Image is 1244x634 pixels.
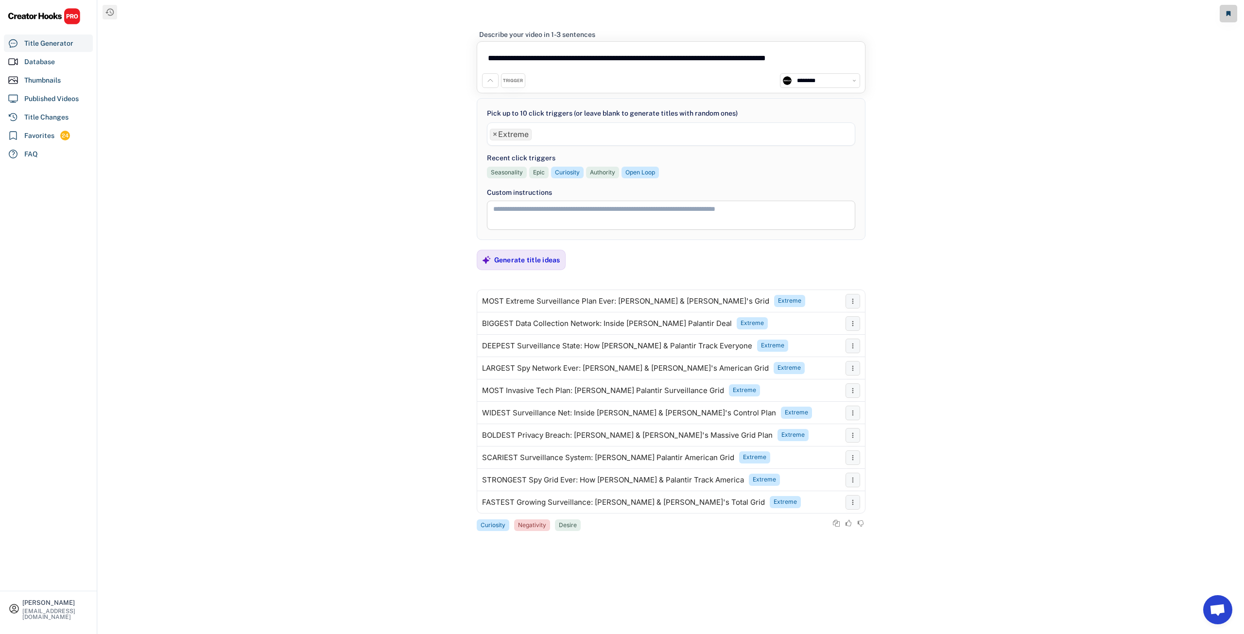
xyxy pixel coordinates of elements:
div: TRIGGER [503,78,523,84]
span: × [493,131,497,138]
div: Extreme [778,297,801,305]
div: Authority [590,169,615,177]
div: Extreme [785,409,808,417]
div: [EMAIL_ADDRESS][DOMAIN_NAME] [22,608,88,620]
div: Seasonality [491,169,523,177]
div: Title Changes [24,112,69,122]
a: Open chat [1203,595,1232,624]
div: Epic [533,169,545,177]
div: DEEPEST Surveillance State: How [PERSON_NAME] & Palantir Track Everyone [482,342,752,350]
li: Extreme [490,129,532,140]
div: Curiosity [481,521,505,530]
div: Extreme [733,386,756,394]
div: Extreme [781,431,805,439]
div: Extreme [761,342,784,350]
div: Curiosity [555,169,580,177]
img: channels4_profile.jpg [783,76,792,85]
div: BOLDEST Privacy Breach: [PERSON_NAME] & [PERSON_NAME]'s Massive Grid Plan [482,431,773,439]
div: Database [24,57,55,67]
div: MOST Invasive Tech Plan: [PERSON_NAME] Palantir Surveillance Grid [482,387,724,394]
div: Recent click triggers [487,153,555,163]
div: Desire [559,521,577,530]
div: Thumbnails [24,75,61,86]
div: Extreme [741,319,764,327]
div: 24 [60,132,70,140]
div: WIDEST Surveillance Net: Inside [PERSON_NAME] & [PERSON_NAME]'s Control Plan [482,409,776,417]
div: Extreme [753,476,776,484]
div: Extreme [743,453,766,462]
div: FASTEST Growing Surveillance: [PERSON_NAME] & [PERSON_NAME]'s Total Grid [482,498,765,506]
div: STRONGEST Spy Grid Ever: How [PERSON_NAME] & Palantir Track America [482,476,744,484]
div: Extreme [777,364,801,372]
div: FAQ [24,149,38,159]
div: Title Generator [24,38,73,49]
div: Describe your video in 1-3 sentences [479,30,595,39]
div: Extreme [774,498,797,506]
div: Published Videos [24,94,79,104]
img: CHPRO%20Logo.svg [8,8,81,25]
div: Open Loop [625,169,655,177]
div: Custom instructions [487,188,855,198]
div: Favorites [24,131,54,141]
div: SCARIEST Surveillance System: [PERSON_NAME] Palantir American Grid [482,454,734,462]
div: Negativity [518,521,546,530]
div: LARGEST Spy Network Ever: [PERSON_NAME] & [PERSON_NAME]'s American Grid [482,364,769,372]
div: MOST Extreme Surveillance Plan Ever: [PERSON_NAME] & [PERSON_NAME]'s Grid [482,297,769,305]
div: Generate title ideas [494,256,560,264]
div: Pick up to 10 click triggers (or leave blank to generate titles with random ones) [487,108,738,119]
div: [PERSON_NAME] [22,600,88,606]
div: BIGGEST Data Collection Network: Inside [PERSON_NAME] Palantir Deal [482,320,732,327]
